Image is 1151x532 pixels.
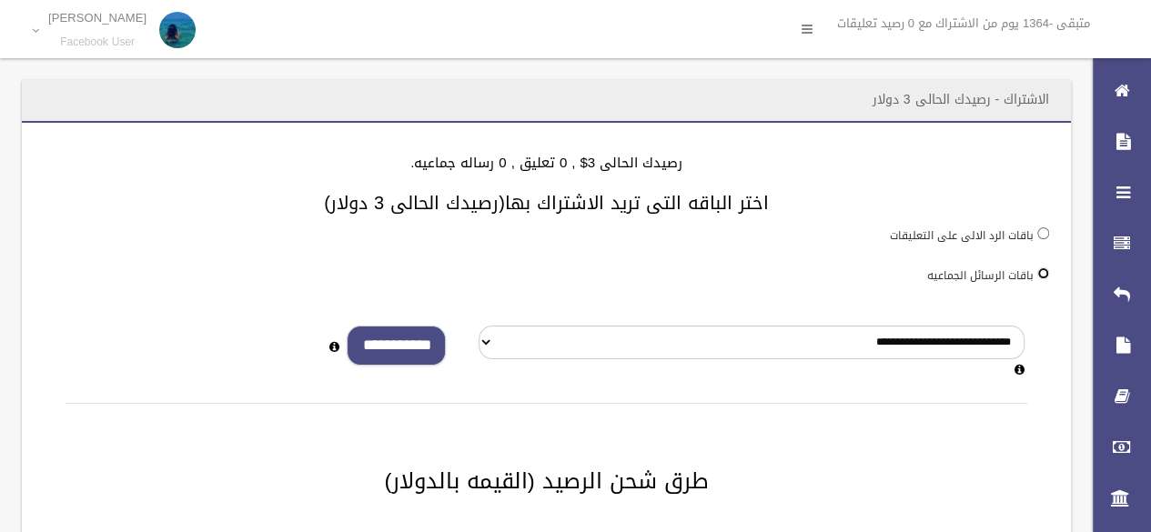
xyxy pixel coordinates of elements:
p: [PERSON_NAME] [48,11,146,25]
small: Facebook User [48,35,146,49]
header: الاشتراك - رصيدك الحالى 3 دولار [851,82,1071,117]
label: باقات الرسائل الجماعيه [927,266,1034,286]
label: باقات الرد الالى على التعليقات [890,226,1034,246]
h3: اختر الباقه التى تريد الاشتراك بها(رصيدك الحالى 3 دولار) [44,193,1049,213]
h2: طرق شحن الرصيد (القيمه بالدولار) [44,469,1049,493]
h4: رصيدك الحالى 3$ , 0 تعليق , 0 رساله جماعيه. [44,156,1049,171]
